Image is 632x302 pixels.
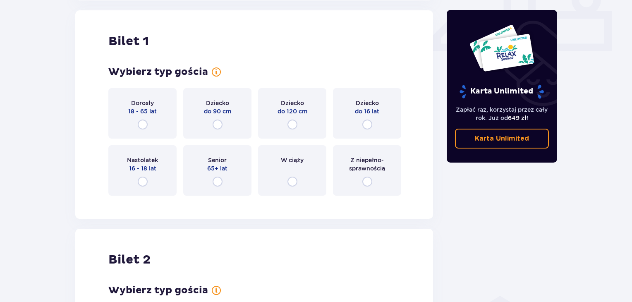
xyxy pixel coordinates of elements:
span: 649 zł [508,115,527,121]
p: Nastolatek [127,156,158,164]
p: Dziecko [206,99,229,107]
p: Bilet 1 [108,34,149,49]
p: Zapłać raz, korzystaj przez cały rok. Już od ! [455,105,549,122]
p: do 90 cm [204,107,231,115]
p: Wybierz typ gościa [108,66,208,78]
p: Senior [208,156,227,164]
p: Karta Unlimited [459,84,545,99]
p: 18 - 65 lat [128,107,157,115]
p: Dorosły [131,99,154,107]
p: do 120 cm [278,107,307,115]
p: 65+ lat [207,164,227,173]
p: 16 - 18 lat [129,164,156,173]
p: Karta Unlimited [475,134,529,143]
p: W ciąży [281,156,304,164]
p: Bilet 2 [108,252,151,268]
a: Karta Unlimited [455,129,549,149]
p: Wybierz typ gościa [108,284,208,297]
p: Dziecko [356,99,379,107]
p: do 16 lat [355,107,379,115]
p: Z niepełno­sprawnością [340,156,394,173]
p: Dziecko [281,99,304,107]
